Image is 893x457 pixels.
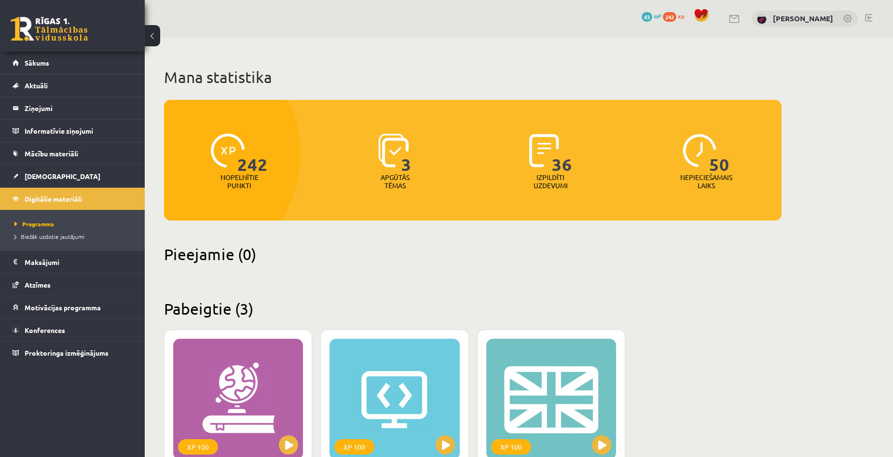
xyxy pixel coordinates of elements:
[14,220,135,228] a: Programma
[13,165,133,187] a: [DEMOGRAPHIC_DATA]
[13,97,133,119] a: Ziņojumi
[334,439,374,455] div: XP 100
[642,12,652,22] span: 43
[25,194,82,203] span: Digitālie materiāli
[552,134,572,173] span: 36
[13,342,133,364] a: Proktoringa izmēģinājums
[654,12,661,20] span: mP
[14,232,135,241] a: Biežāk uzdotie jautājumi
[25,348,109,357] span: Proktoringa izmēģinājums
[164,245,782,263] h2: Pieejamie (0)
[11,17,88,41] a: Rīgas 1. Tālmācības vidusskola
[376,173,414,190] p: Apgūtās tēmas
[13,52,133,74] a: Sākums
[13,274,133,296] a: Atzīmes
[25,303,101,312] span: Motivācijas programma
[13,319,133,341] a: Konferences
[237,134,268,173] span: 242
[211,134,245,167] img: icon-xp-0682a9bc20223a9ccc6f5883a126b849a74cddfe5390d2b41b4391c66f2066e7.svg
[663,12,689,20] a: 242 xp
[13,296,133,319] a: Motivācijas programma
[491,439,531,455] div: XP 100
[401,134,412,173] span: 3
[178,439,218,455] div: XP 100
[529,134,559,167] img: icon-completed-tasks-ad58ae20a441b2904462921112bc710f1caf180af7a3daa7317a5a94f2d26646.svg
[378,134,409,167] img: icon-learned-topics-4a711ccc23c960034f471b6e78daf4a3bad4a20eaf4de84257b87e66633f6470.svg
[13,188,133,210] a: Digitālie materiāli
[683,134,716,167] img: icon-clock-7be60019b62300814b6bd22b8e044499b485619524d84068768e800edab66f18.svg
[709,134,729,173] span: 50
[25,149,78,158] span: Mācību materiāli
[13,142,133,165] a: Mācību materiāli
[164,299,782,318] h2: Pabeigtie (3)
[13,120,133,142] a: Informatīvie ziņojumi
[532,173,569,190] p: Izpildīti uzdevumi
[25,120,133,142] legend: Informatīvie ziņojumi
[25,97,133,119] legend: Ziņojumi
[25,81,48,90] span: Aktuāli
[14,220,54,228] span: Programma
[25,280,51,289] span: Atzīmes
[13,251,133,273] a: Maksājumi
[25,172,100,180] span: [DEMOGRAPHIC_DATA]
[680,173,732,190] p: Nepieciešamais laiks
[663,12,676,22] span: 242
[773,14,833,23] a: [PERSON_NAME]
[25,251,133,273] legend: Maksājumi
[13,74,133,97] a: Aktuāli
[642,12,661,20] a: 43 mP
[25,326,65,334] span: Konferences
[678,12,684,20] span: xp
[220,173,259,190] p: Nopelnītie punkti
[164,68,782,87] h1: Mana statistika
[757,14,767,24] img: Aivars Brālis
[14,233,84,240] span: Biežāk uzdotie jautājumi
[25,58,49,67] span: Sākums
